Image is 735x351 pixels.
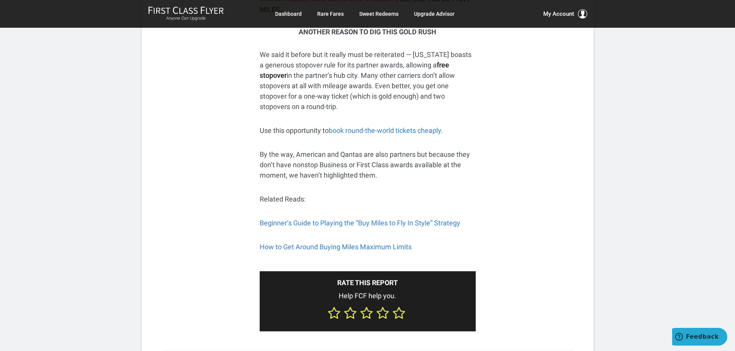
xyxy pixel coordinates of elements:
h3: Another Reason to Dig This Gold Rush [260,28,476,36]
a: Sweet Redeems [359,7,399,21]
small: Anyone Can Upgrade [148,16,224,21]
a: Beginner’s Guide to Playing the “Buy Miles to Fly In Style” Strategy [260,219,460,227]
span: My Account [543,9,574,18]
h3: Rate this report [267,279,468,287]
a: Rare Fares [317,7,344,21]
strong: free stopover [260,61,449,79]
a: How to Get Around Buying Miles Maximum Limits [260,243,412,251]
a: First Class FlyerAnyone Can Upgrade [148,6,224,22]
p: By the way, American and Qantas are also partners but because they don’t have nonstop Business or... [260,149,476,180]
a: Dashboard [275,7,302,21]
a: Upgrade Advisor [414,7,455,21]
button: My Account [543,9,587,18]
p: We said it before but it really must be reiterated — [US_STATE] boasts a generous stopover rule f... [260,49,476,112]
iframe: Opens a widget where you can find more information [672,328,727,347]
p: Use this opportunity to . [260,125,476,136]
p: Help FCF help you. [267,291,468,301]
p: Related Reads: [260,194,476,204]
img: First Class Flyer [148,6,224,14]
a: book round-the-world tickets cheaply [329,126,441,134]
